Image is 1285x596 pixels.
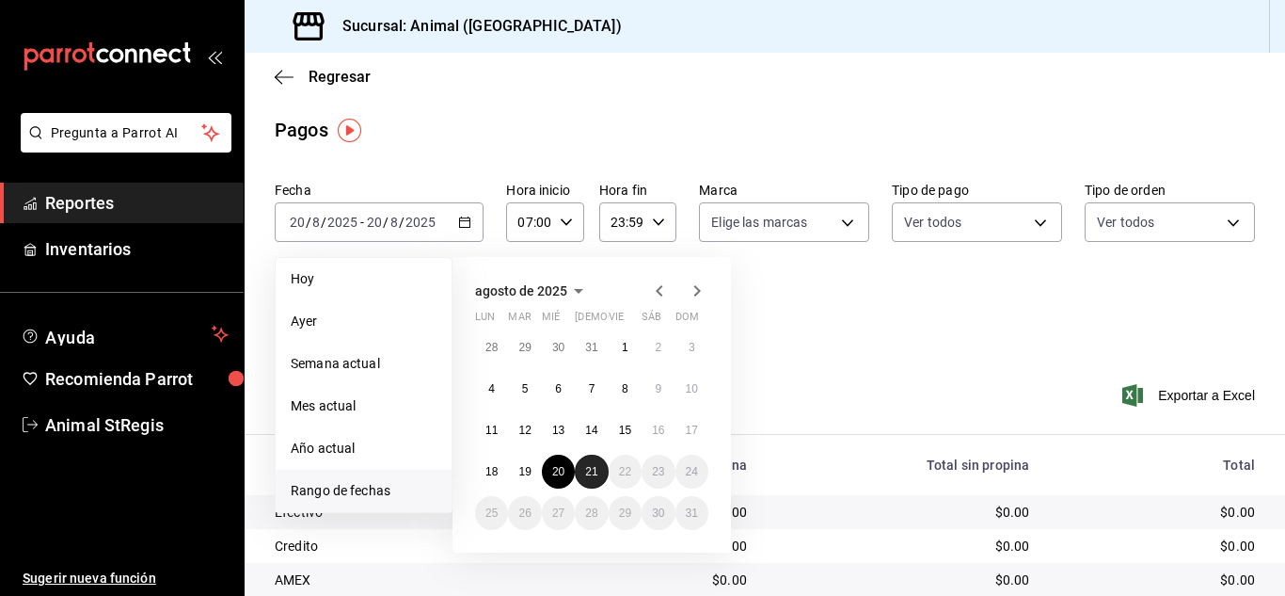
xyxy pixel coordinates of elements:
[405,215,436,230] input: ----
[1126,384,1255,407] button: Exportar a Excel
[777,458,1029,473] div: Total sin propina
[575,496,608,530] button: 28 de agosto de 2025
[291,312,436,331] span: Ayer
[1085,184,1255,197] label: Tipo de orden
[1059,458,1255,473] div: Total
[619,424,631,437] abbr: 15 de agosto de 2025
[686,424,698,437] abbr: 17 de agosto de 2025
[552,465,564,478] abbr: 20 de agosto de 2025
[642,311,661,330] abbr: sábado
[542,413,575,447] button: 13 de agosto de 2025
[508,413,541,447] button: 12 de agosto de 2025
[275,116,328,144] div: Pagos
[475,280,590,302] button: agosto de 2025
[1059,503,1255,522] div: $0.00
[555,382,562,395] abbr: 6 de agosto de 2025
[321,215,326,230] span: /
[652,465,664,478] abbr: 23 de agosto de 2025
[309,68,371,86] span: Regresar
[689,341,695,354] abbr: 3 de agosto de 2025
[542,330,575,364] button: 30 de julio de 2025
[585,507,597,520] abbr: 28 de agosto de 2025
[475,413,508,447] button: 11 de agosto de 2025
[366,215,383,230] input: --
[575,330,608,364] button: 31 de julio de 2025
[508,455,541,489] button: 19 de agosto de 2025
[338,119,361,142] button: Tooltip marker
[311,215,321,230] input: --
[518,507,531,520] abbr: 26 de agosto de 2025
[485,507,498,520] abbr: 25 de agosto de 2025
[619,507,631,520] abbr: 29 de agosto de 2025
[675,311,699,330] abbr: domingo
[575,311,686,330] abbr: jueves
[306,215,311,230] span: /
[642,455,674,489] button: 23 de agosto de 2025
[45,190,229,216] span: Reportes
[291,439,436,459] span: Año actual
[652,424,664,437] abbr: 16 de agosto de 2025
[675,455,708,489] button: 24 de agosto de 2025
[291,354,436,374] span: Semana actual
[289,215,306,230] input: --
[575,413,608,447] button: 14 de agosto de 2025
[777,571,1029,589] div: $0.00
[488,382,495,395] abbr: 4 de agosto de 2025
[642,496,674,530] button: 30 de agosto de 2025
[291,396,436,416] span: Mes actual
[655,341,661,354] abbr: 2 de agosto de 2025
[619,465,631,478] abbr: 22 de agosto de 2025
[508,330,541,364] button: 29 de julio de 2025
[475,372,508,406] button: 4 de agosto de 2025
[51,123,202,143] span: Pregunta a Parrot AI
[327,15,622,38] h3: Sucursal: Animal ([GEOGRAPHIC_DATA])
[475,496,508,530] button: 25 de agosto de 2025
[23,569,229,588] span: Sugerir nueva función
[711,213,807,232] span: Elige las marcas
[326,215,358,230] input: ----
[485,424,498,437] abbr: 11 de agosto de 2025
[1059,571,1255,589] div: $0.00
[642,413,674,447] button: 16 de agosto de 2025
[506,184,583,197] label: Hora inicio
[45,323,204,346] span: Ayuda
[1097,213,1154,232] span: Ver todos
[291,269,436,289] span: Hoy
[609,455,642,489] button: 22 de agosto de 2025
[275,68,371,86] button: Regresar
[609,496,642,530] button: 29 de agosto de 2025
[542,455,575,489] button: 20 de agosto de 2025
[508,311,531,330] abbr: martes
[777,503,1029,522] div: $0.00
[389,215,399,230] input: --
[686,507,698,520] abbr: 31 de agosto de 2025
[609,372,642,406] button: 8 de agosto de 2025
[585,465,597,478] abbr: 21 de agosto de 2025
[585,424,597,437] abbr: 14 de agosto de 2025
[584,571,746,589] div: $0.00
[699,184,869,197] label: Marca
[655,382,661,395] abbr: 9 de agosto de 2025
[45,366,229,392] span: Recomienda Parrot
[542,372,575,406] button: 6 de agosto de 2025
[518,341,531,354] abbr: 29 de julio de 2025
[552,507,564,520] abbr: 27 de agosto de 2025
[475,283,567,298] span: agosto de 2025
[777,537,1029,556] div: $0.00
[675,330,708,364] button: 3 de agosto de 2025
[609,311,624,330] abbr: viernes
[21,113,231,153] button: Pregunta a Parrot AI
[675,372,708,406] button: 10 de agosto de 2025
[642,372,674,406] button: 9 de agosto de 2025
[542,311,560,330] abbr: miércoles
[675,413,708,447] button: 17 de agosto de 2025
[552,341,564,354] abbr: 30 de julio de 2025
[522,382,529,395] abbr: 5 de agosto de 2025
[599,184,676,197] label: Hora fin
[652,507,664,520] abbr: 30 de agosto de 2025
[275,537,554,556] div: Credito
[475,311,495,330] abbr: lunes
[518,465,531,478] abbr: 19 de agosto de 2025
[360,215,364,230] span: -
[642,330,674,364] button: 2 de agosto de 2025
